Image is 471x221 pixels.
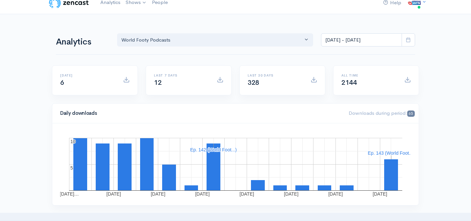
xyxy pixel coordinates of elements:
text: 10 [70,139,76,144]
svg: A chart. [60,131,411,197]
text: [DATE] [239,191,254,197]
text: [DATE] [195,191,210,197]
div: World Footy Podcasts [121,36,303,44]
text: [DATE] [107,191,121,197]
h6: Last 30 days [248,74,303,77]
h6: [DATE] [60,74,115,77]
h1: Analytics [56,37,109,47]
text: 5 [70,165,73,171]
input: analytics date range selector [321,33,402,47]
h6: All time [341,74,396,77]
text: [DATE] [373,191,387,197]
h6: Last 7 days [154,74,209,77]
span: Downloads during period: [349,110,415,116]
text: [DATE] [284,191,298,197]
span: 2144 [341,79,357,87]
text: Ep. 143 (World Foot...) [368,150,414,156]
span: 12 [154,79,161,87]
span: 328 [248,79,259,87]
text: [DATE] [328,191,343,197]
span: 65 [407,110,415,117]
text: [DATE]… [60,191,79,197]
h4: Daily downloads [60,110,341,116]
button: World Footy Podcasts [117,33,313,47]
text: [DATE] [151,191,165,197]
text: Ep. 142 (World Foot...) [190,147,236,152]
span: 6 [60,79,64,87]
